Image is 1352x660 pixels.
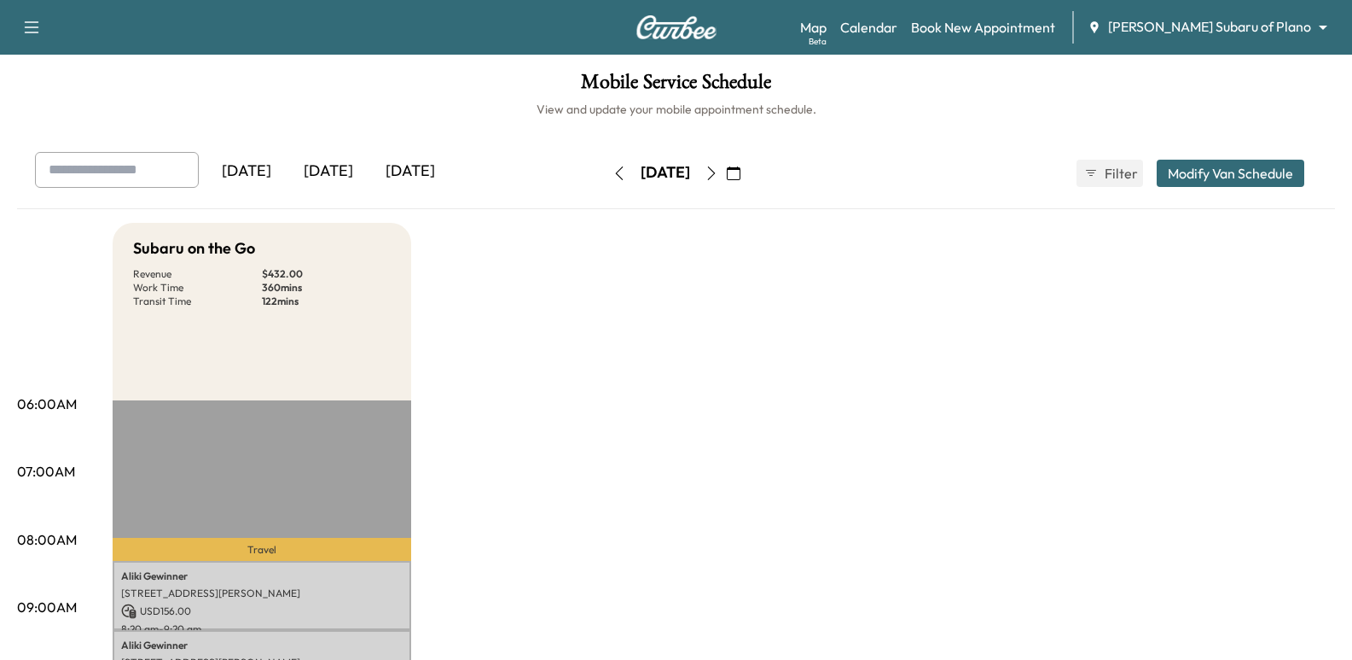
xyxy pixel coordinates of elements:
[809,35,827,48] div: Beta
[17,461,75,482] p: 07:00AM
[840,17,897,38] a: Calendar
[121,604,403,619] p: USD 156.00
[206,152,287,191] div: [DATE]
[635,15,717,39] img: Curbee Logo
[262,281,391,295] p: 360 mins
[17,529,77,550] p: 08:00AM
[17,101,1335,118] h6: View and update your mobile appointment schedule.
[287,152,369,191] div: [DATE]
[641,162,690,184] div: [DATE]
[121,639,403,652] p: Aliki Gewinner
[121,569,403,583] p: Aliki Gewinner
[369,152,451,191] div: [DATE]
[133,281,262,295] p: Work Time
[1076,160,1143,187] button: Filter
[17,72,1335,101] h1: Mobile Service Schedule
[121,622,403,636] p: 8:20 am - 9:20 am
[262,295,391,308] p: 122 mins
[1157,160,1304,187] button: Modify Van Schedule
[133,237,255,260] h5: Subaru on the Go
[1105,163,1135,184] span: Filter
[262,267,391,281] p: $ 432.00
[133,267,262,281] p: Revenue
[800,17,827,38] a: MapBeta
[17,394,77,414] p: 06:00AM
[133,295,262,308] p: Transit Time
[911,17,1055,38] a: Book New Appointment
[1108,17,1311,37] span: [PERSON_NAME] Subaru of Plano
[121,587,403,600] p: [STREET_ADDRESS][PERSON_NAME]
[17,597,77,617] p: 09:00AM
[113,538,411,561] p: Travel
